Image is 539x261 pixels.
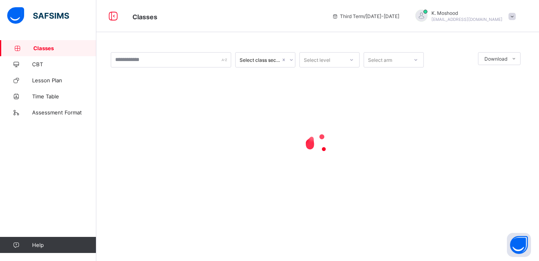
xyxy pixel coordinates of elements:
span: session/term information [332,13,399,19]
span: K. Moshood [431,10,502,16]
span: Classes [33,45,96,51]
span: Lesson Plan [32,77,96,84]
span: Assessment Format [32,109,96,116]
button: Open asap [507,233,531,257]
span: Download [484,56,507,62]
span: Classes [132,13,157,21]
img: safsims [7,7,69,24]
span: Time Table [32,93,96,100]
span: [EMAIL_ADDRESS][DOMAIN_NAME] [431,17,502,22]
div: Select class section [240,57,281,63]
div: Select level [304,52,330,67]
span: CBT [32,61,96,67]
span: Help [32,242,96,248]
div: K.Moshood [407,10,520,23]
div: Select arm [368,52,392,67]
